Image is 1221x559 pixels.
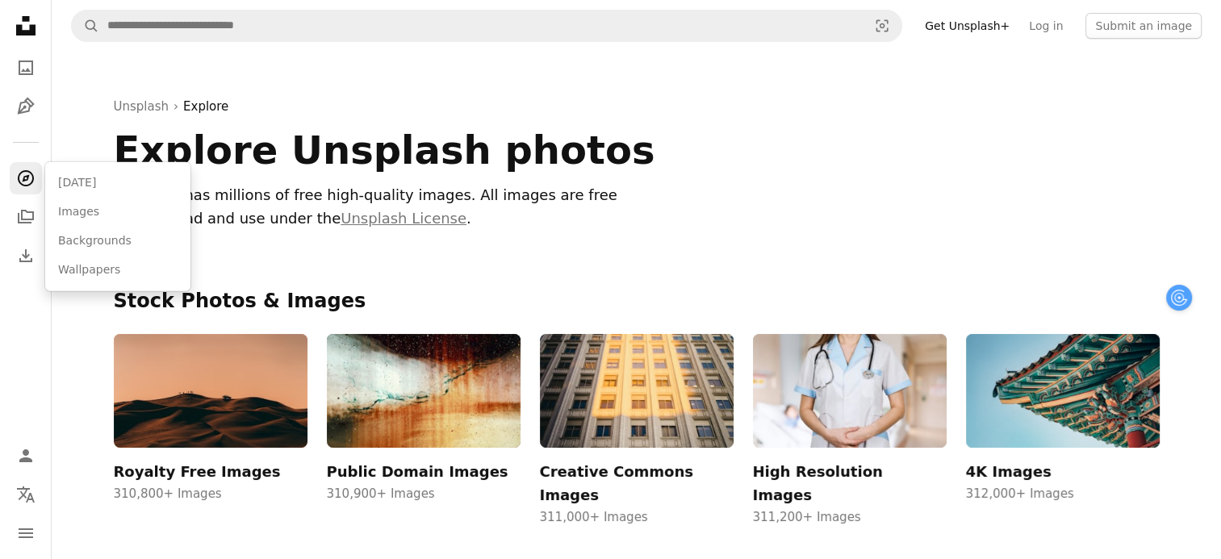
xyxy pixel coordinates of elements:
a: Explore [10,162,42,194]
a: Images [52,198,184,227]
a: Wallpapers [52,256,184,285]
a: Backgrounds [52,227,184,256]
a: [DATE] [52,169,184,198]
div: Explore [45,162,190,291]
